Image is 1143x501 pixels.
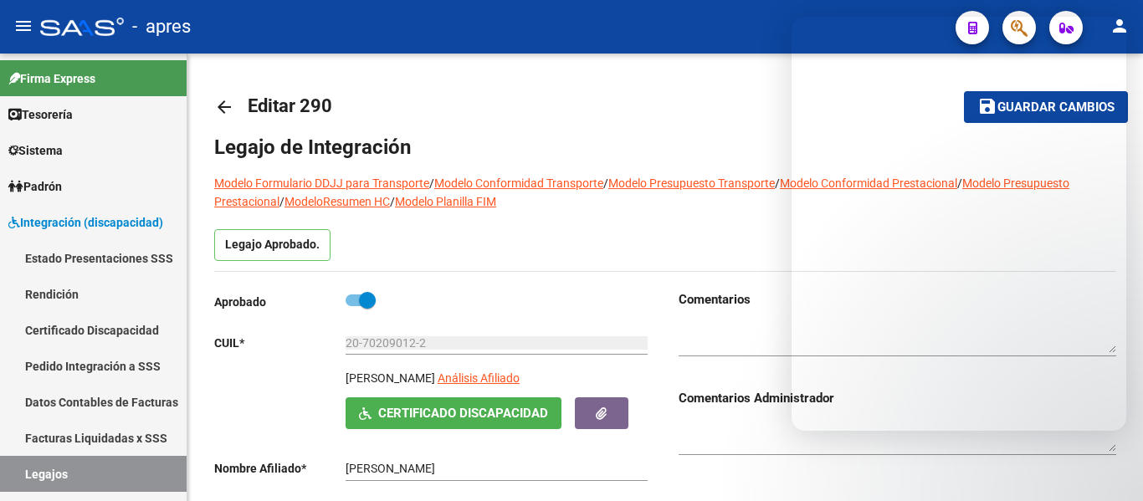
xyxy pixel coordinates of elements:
[132,8,191,45] span: - apres
[214,334,346,352] p: CUIL
[214,176,429,190] a: Modelo Formulario DDJJ para Transporte
[608,176,775,190] a: Modelo Presupuesto Transporte
[434,176,603,190] a: Modelo Conformidad Transporte
[8,141,63,160] span: Sistema
[284,195,390,208] a: ModeloResumen HC
[378,406,548,422] span: Certificado Discapacidad
[346,369,435,387] p: [PERSON_NAME]
[438,371,520,385] span: Análisis Afiliado
[8,105,73,124] span: Tesorería
[780,176,957,190] a: Modelo Conformidad Prestacional
[1086,444,1126,484] iframe: Intercom live chat
[214,459,346,478] p: Nombre Afiliado
[214,293,346,311] p: Aprobado
[395,195,496,208] a: Modelo Planilla FIM
[679,290,1116,309] h3: Comentarios
[248,95,332,116] span: Editar 290
[8,177,62,196] span: Padrón
[346,397,561,428] button: Certificado Discapacidad
[792,17,1126,431] iframe: Intercom live chat
[679,389,1116,407] h3: Comentarios Administrador
[13,16,33,36] mat-icon: menu
[8,69,95,88] span: Firma Express
[8,213,163,232] span: Integración (discapacidad)
[214,229,331,261] p: Legajo Aprobado.
[214,97,234,117] mat-icon: arrow_back
[214,134,1116,161] h1: Legajo de Integración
